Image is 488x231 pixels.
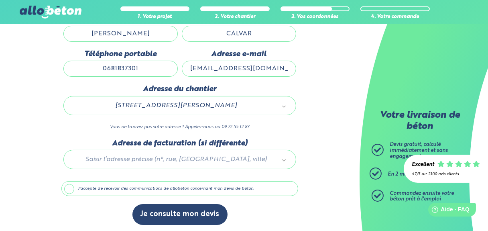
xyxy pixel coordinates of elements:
[132,204,228,225] button: Je consulte mon devis
[200,14,270,20] div: 2. Votre chantier
[63,26,178,42] input: Quel est votre prénom ?
[182,50,296,59] label: Adresse e-mail
[281,14,350,20] div: 3. Vos coordonnées
[72,100,288,111] a: [STREET_ADDRESS][PERSON_NAME]
[63,85,296,94] label: Adresse du chantier
[360,14,430,20] div: 4. Votre commande
[61,181,298,196] label: J'accepte de recevoir des communications de allobéton concernant mon devis de béton.
[182,26,296,42] input: Quel est votre nom de famille ?
[63,50,178,59] label: Téléphone portable
[63,61,178,77] input: ex : 0642930817
[182,61,296,77] input: ex : contact@allobeton.fr
[120,14,190,20] div: 1. Votre projet
[63,123,296,131] p: Vous ne trouvez pas votre adresse ? Appelez-nous au 09 72 55 12 83
[20,6,81,18] img: allobéton
[75,100,277,111] span: [STREET_ADDRESS][PERSON_NAME]
[417,200,479,222] iframe: Help widget launcher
